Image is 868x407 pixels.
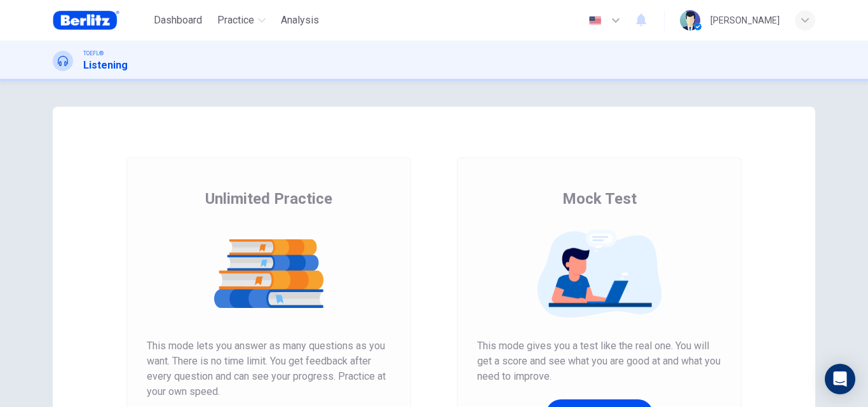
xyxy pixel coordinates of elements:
button: Practice [212,9,271,32]
span: TOEFL® [83,49,104,58]
img: en [587,16,603,25]
img: Berlitz Brasil logo [53,8,119,33]
button: Dashboard [149,9,207,32]
span: Mock Test [562,189,637,209]
span: Practice [217,13,254,28]
span: This mode lets you answer as many questions as you want. There is no time limit. You get feedback... [147,338,391,399]
div: [PERSON_NAME] [710,13,780,28]
span: Analysis [281,13,319,28]
button: Analysis [276,9,324,32]
div: Open Intercom Messenger [825,364,855,394]
span: Dashboard [154,13,202,28]
h1: Listening [83,58,128,73]
a: Berlitz Brasil logo [53,8,149,33]
span: Unlimited Practice [205,189,332,209]
img: Profile picture [680,10,700,30]
span: This mode gives you a test like the real one. You will get a score and see what you are good at a... [477,338,721,384]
